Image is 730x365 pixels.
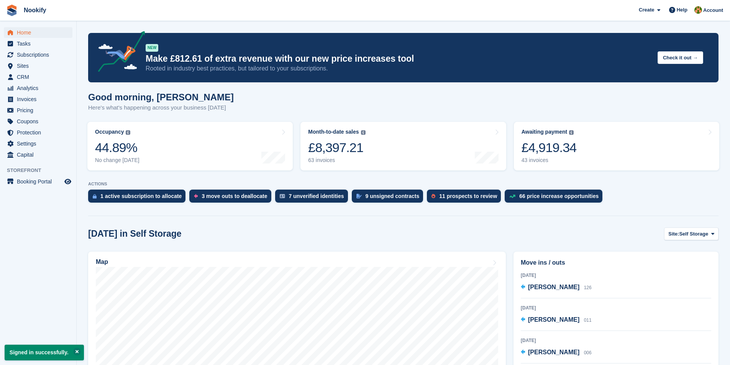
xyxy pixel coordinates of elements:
[308,140,365,155] div: £8,397.21
[17,149,63,160] span: Capital
[521,315,592,325] a: [PERSON_NAME] 011
[521,348,592,358] a: [PERSON_NAME] 006
[95,157,139,164] div: No change [DATE]
[88,182,719,187] p: ACTIONS
[96,259,108,265] h2: Map
[521,272,711,279] div: [DATE]
[7,167,76,174] span: Storefront
[4,127,72,138] a: menu
[679,230,708,238] span: Self Storage
[146,53,651,64] p: Make £812.61 of extra revenue with our new price increases tool
[4,83,72,93] a: menu
[427,190,505,206] a: 11 prospects to review
[17,83,63,93] span: Analytics
[146,44,158,52] div: NEW
[528,284,579,290] span: [PERSON_NAME]
[93,194,97,199] img: active_subscription_to_allocate_icon-d502201f5373d7db506a760aba3b589e785aa758c864c3986d89f69b8ff3...
[17,72,63,82] span: CRM
[289,193,344,199] div: 7 unverified identities
[4,138,72,149] a: menu
[521,258,711,267] h2: Move ins / outs
[639,6,654,14] span: Create
[521,304,711,311] div: [DATE]
[146,64,651,73] p: Rooted in industry best practices, but tailored to your subscriptions.
[4,116,72,127] a: menu
[275,190,352,206] a: 7 unverified identities
[584,318,592,323] span: 011
[194,194,198,198] img: move_outs_to_deallocate_icon-f764333ba52eb49d3ac5e1228854f67142a1ed5810a6f6cc68b1a99e826820c5.svg
[569,130,574,135] img: icon-info-grey-7440780725fd019a000dd9b08b2336e03edf1995a4989e88bcd33f0948082b44.svg
[356,194,362,198] img: contract_signature_icon-13c848040528278c33f63329250d36e43548de30e8caae1d1a13099fd9432cc5.svg
[17,38,63,49] span: Tasks
[300,122,506,170] a: Month-to-date sales £8,397.21 63 invoices
[4,149,72,160] a: menu
[308,157,365,164] div: 63 invoices
[88,190,189,206] a: 1 active subscription to allocate
[522,157,577,164] div: 43 invoices
[17,105,63,116] span: Pricing
[528,316,579,323] span: [PERSON_NAME]
[352,190,427,206] a: 9 unsigned contracts
[87,122,293,170] a: Occupancy 44.89% No change [DATE]
[17,127,63,138] span: Protection
[308,129,359,135] div: Month-to-date sales
[92,31,145,75] img: price-adjustments-announcement-icon-8257ccfd72463d97f412b2fc003d46551f7dbcb40ab6d574587a9cd5c0d94...
[4,105,72,116] a: menu
[5,345,84,360] p: Signed in successfully.
[4,94,72,105] a: menu
[4,27,72,38] a: menu
[95,140,139,155] div: 44.89%
[6,5,18,16] img: stora-icon-8386f47178a22dfd0bd8f6a31ec36ba5ce8667c1dd55bd0f319d3a0aa187defe.svg
[202,193,267,199] div: 3 move outs to deallocate
[528,349,579,355] span: [PERSON_NAME]
[439,193,497,199] div: 11 prospects to review
[4,38,72,49] a: menu
[509,195,515,198] img: price_increase_opportunities-93ffe204e8149a01c8c9dc8f82e8f89637d9d84a8eef4429ea346261dce0b2c0.svg
[4,176,72,187] a: menu
[703,7,723,14] span: Account
[100,193,182,199] div: 1 active subscription to allocate
[17,61,63,71] span: Sites
[88,103,234,112] p: Here's what's happening across your business [DATE]
[17,138,63,149] span: Settings
[88,92,234,102] h1: Good morning, [PERSON_NAME]
[521,337,711,344] div: [DATE]
[522,129,568,135] div: Awaiting payment
[505,190,606,206] a: 66 price increase opportunities
[17,116,63,127] span: Coupons
[658,51,703,64] button: Check it out →
[584,285,592,290] span: 126
[522,140,577,155] div: £4,919.34
[677,6,687,14] span: Help
[17,27,63,38] span: Home
[4,72,72,82] a: menu
[668,230,679,238] span: Site:
[694,6,702,14] img: Tim
[664,228,719,240] button: Site: Self Storage
[17,176,63,187] span: Booking Portal
[361,130,366,135] img: icon-info-grey-7440780725fd019a000dd9b08b2336e03edf1995a4989e88bcd33f0948082b44.svg
[519,193,599,199] div: 66 price increase opportunities
[88,229,182,239] h2: [DATE] in Self Storage
[514,122,719,170] a: Awaiting payment £4,919.34 43 invoices
[17,94,63,105] span: Invoices
[17,49,63,60] span: Subscriptions
[280,194,285,198] img: verify_identity-adf6edd0f0f0b5bbfe63781bf79b02c33cf7c696d77639b501bdc392416b5a36.svg
[63,177,72,186] a: Preview store
[126,130,130,135] img: icon-info-grey-7440780725fd019a000dd9b08b2336e03edf1995a4989e88bcd33f0948082b44.svg
[21,4,49,16] a: Nookify
[584,350,592,355] span: 006
[366,193,420,199] div: 9 unsigned contracts
[431,194,435,198] img: prospect-51fa495bee0391a8d652442698ab0144808aea92771e9ea1ae160a38d050c398.svg
[95,129,124,135] div: Occupancy
[189,190,275,206] a: 3 move outs to deallocate
[4,61,72,71] a: menu
[4,49,72,60] a: menu
[521,283,592,293] a: [PERSON_NAME] 126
